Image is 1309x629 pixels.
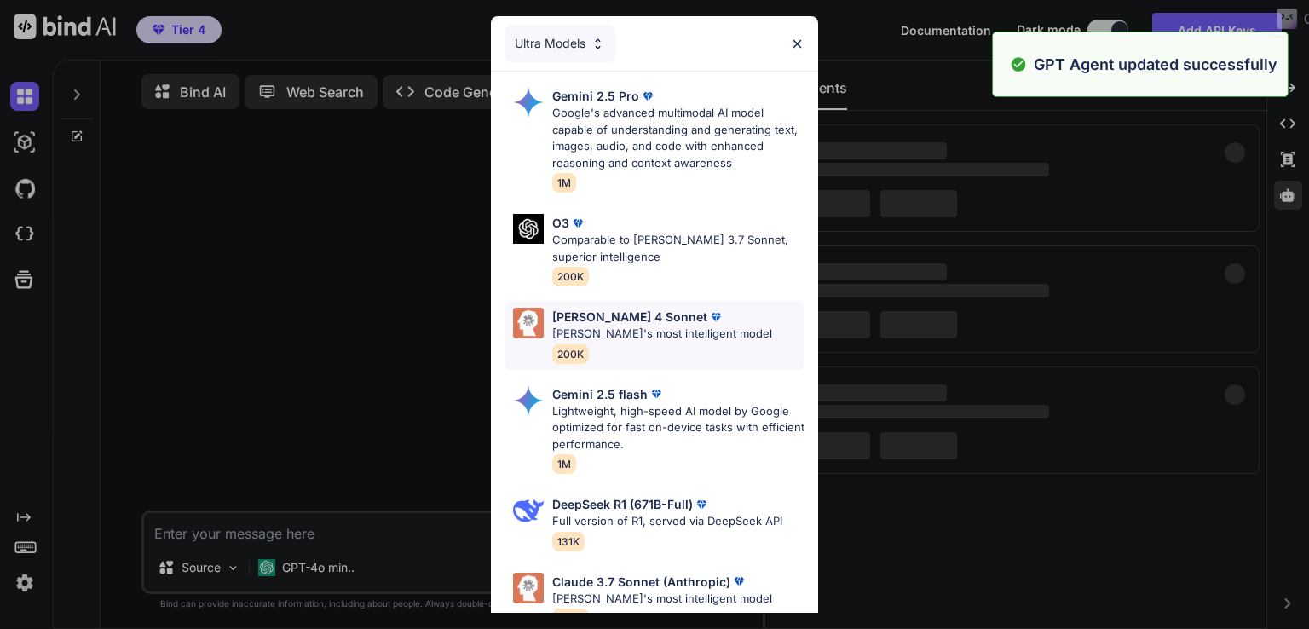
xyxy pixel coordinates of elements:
[552,173,576,193] span: 1M
[513,308,544,338] img: Pick Models
[513,573,544,603] img: Pick Models
[552,609,589,628] span: 200K
[552,267,589,286] span: 200K
[552,87,639,105] p: Gemini 2.5 Pro
[552,454,576,474] span: 1M
[513,495,544,526] img: Pick Models
[1034,53,1277,76] p: GPT Agent updated successfully
[552,344,589,364] span: 200K
[552,495,693,513] p: DeepSeek R1 (671B-Full)
[591,37,605,51] img: Pick Models
[1010,53,1027,76] img: alert
[693,496,710,513] img: premium
[505,25,615,62] div: Ultra Models
[790,37,804,51] img: close
[648,385,665,402] img: premium
[552,326,772,343] p: [PERSON_NAME]'s most intelligent model
[707,309,724,326] img: premium
[552,214,569,232] p: O3
[552,573,730,591] p: Claude 3.7 Sonnet (Anthropic)
[552,532,585,551] span: 131K
[513,385,544,416] img: Pick Models
[552,403,804,453] p: Lightweight, high-speed AI model by Google optimized for fast on-device tasks with efficient perf...
[730,573,747,590] img: premium
[552,591,772,608] p: [PERSON_NAME]'s most intelligent model
[552,308,707,326] p: [PERSON_NAME] 4 Sonnet
[513,214,544,244] img: Pick Models
[639,88,656,105] img: premium
[552,232,804,265] p: Comparable to [PERSON_NAME] 3.7 Sonnet, superior intelligence
[552,105,804,171] p: Google's advanced multimodal AI model capable of understanding and generating text, images, audio...
[552,385,648,403] p: Gemini 2.5 flash
[513,87,544,118] img: Pick Models
[552,513,782,530] p: Full version of R1, served via DeepSeek API
[569,215,586,232] img: premium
